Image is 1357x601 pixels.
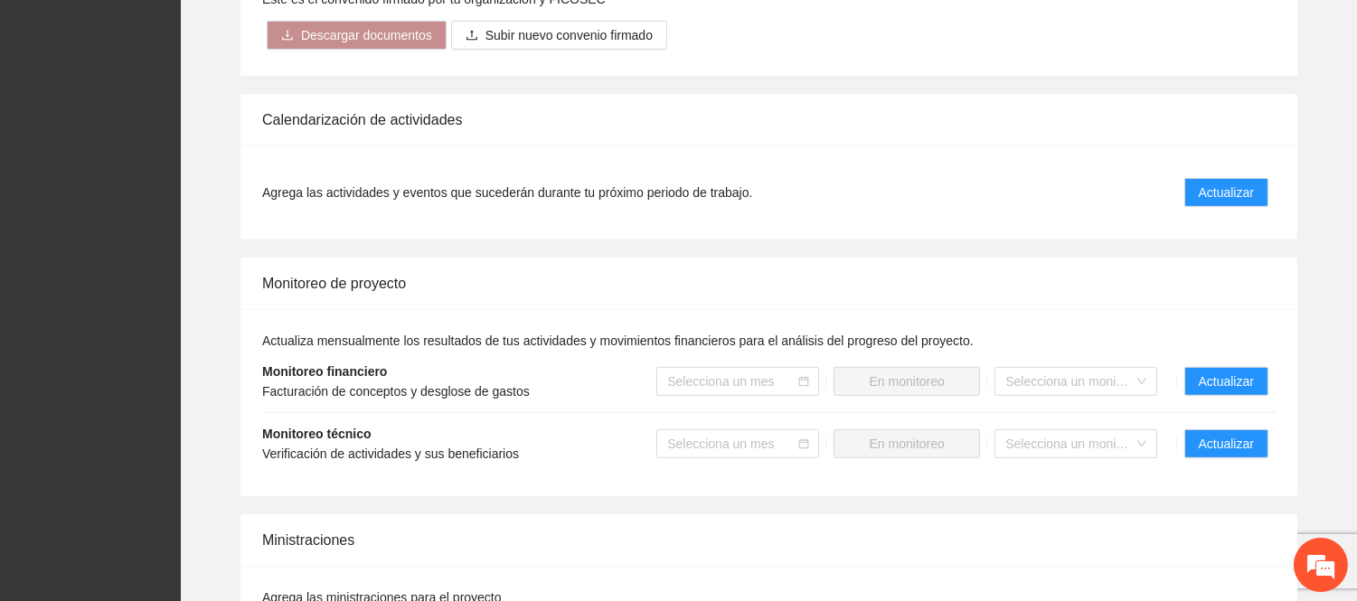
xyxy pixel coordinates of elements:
button: Actualizar [1184,429,1268,458]
span: Actualizar [1199,183,1254,202]
button: Actualizar [1184,178,1268,207]
span: Actualizar [1199,371,1254,391]
span: Estamos en línea. [105,197,250,380]
div: Calendarización de actividades [262,94,1276,146]
button: downloadDescargar documentos [267,21,447,50]
button: uploadSubir nuevo convenio firmado [451,21,667,50]
div: Chatee con nosotros ahora [94,92,304,116]
span: Actualizar [1199,434,1254,454]
div: Minimizar ventana de chat en vivo [297,9,340,52]
span: calendar [798,376,809,387]
span: Agrega las actividades y eventos que sucederán durante tu próximo periodo de trabajo. [262,183,752,202]
span: Descargar documentos [301,25,432,45]
button: Actualizar [1184,367,1268,396]
textarea: Escriba su mensaje y pulse “Intro” [9,405,344,468]
span: upload [466,29,478,43]
span: uploadSubir nuevo convenio firmado [451,28,667,42]
span: download [281,29,294,43]
div: Monitoreo de proyecto [262,258,1276,309]
strong: Monitoreo técnico [262,427,372,441]
span: Subir nuevo convenio firmado [485,25,653,45]
div: Ministraciones [262,514,1276,566]
span: Verificación de actividades y sus beneficiarios [262,446,519,461]
strong: Monitoreo financiero [262,364,387,379]
span: Facturación de conceptos y desglose de gastos [262,384,530,399]
span: calendar [798,438,809,449]
span: Actualiza mensualmente los resultados de tus actividades y movimientos financieros para el anális... [262,333,974,348]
